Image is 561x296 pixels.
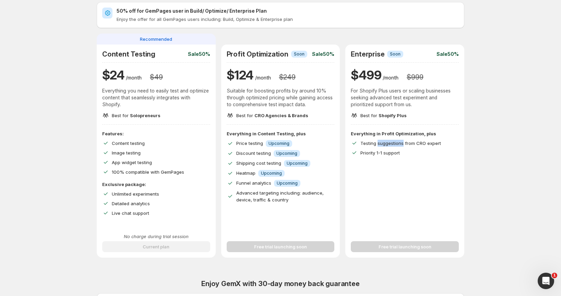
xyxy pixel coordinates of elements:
[112,210,149,216] span: Live chat support
[276,151,297,156] span: Upcoming
[279,73,296,81] h3: $ 249
[102,50,155,58] h2: Content Testing
[379,113,407,118] span: Shopify Plus
[102,87,210,108] p: Everything you need to easily test and optimize content that seamlessly integrates with Shopify.
[294,51,305,57] span: Soon
[287,161,308,166] span: Upcoming
[312,51,334,58] p: Sale 50%
[437,51,459,58] p: Sale 50%
[236,150,271,156] span: Discount testing
[112,150,141,156] span: Image testing
[97,280,464,288] h2: Enjoy GemX with 30-day money back guarantee
[112,201,150,206] span: Detailed analytics
[227,67,254,83] h1: $ 124
[236,112,308,119] p: Best for
[130,113,160,118] span: Solopreneurs
[351,87,459,108] p: For Shopify Plus users or scaling businesses seeking advanced test experiment and prioritized sup...
[360,140,441,146] span: Testing suggestions from CRO expert
[268,141,289,146] span: Upcoming
[236,190,324,202] span: Advanced targeting including: audience, device, traffic & country
[227,87,335,108] p: Suitable for boosting profits by around 10% through optimized pricing while gaining access to com...
[117,8,459,14] h2: 50% off for GemPages user in Build/ Optimize/ Enterprise Plan
[236,180,271,186] span: Funnel analytics
[261,171,282,176] span: Upcoming
[383,74,398,81] p: /month
[112,140,145,146] span: Content testing
[277,181,298,186] span: Upcoming
[102,130,210,137] p: Features:
[112,160,152,165] span: App widget testing
[126,74,142,81] p: /month
[390,51,401,57] span: Soon
[102,67,124,83] h1: $ 24
[112,169,184,175] span: 100% compatible with GemPages
[227,130,335,137] p: Everything in Content Testing, plus
[140,36,172,42] span: Recommended
[227,50,288,58] h2: Profit Optimization
[351,67,381,83] h1: $ 499
[552,273,557,278] span: 1
[351,50,384,58] h2: Enterprise
[102,233,210,240] p: No charge during trial session
[360,112,407,119] p: Best for
[254,113,308,118] span: CRO Agencies & Brands
[538,273,554,289] iframe: Intercom live chat
[236,170,255,176] span: Heatmap
[112,112,160,119] p: Best for
[188,51,210,58] p: Sale 50%
[117,16,459,23] p: Enjoy the offer for all GemPages users including: Build, Optimize & Enterprise plan
[351,130,459,137] p: Everything in Profit Optimization, plus
[407,73,423,81] h3: $ 999
[102,181,210,188] p: Exclusive package:
[255,74,271,81] p: /month
[360,150,400,156] span: Priority 1-1 support
[150,73,163,81] h3: $ 49
[236,140,263,146] span: Price testing
[236,160,281,166] span: Shipping cost testing
[112,191,159,197] span: Unlimited experiments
